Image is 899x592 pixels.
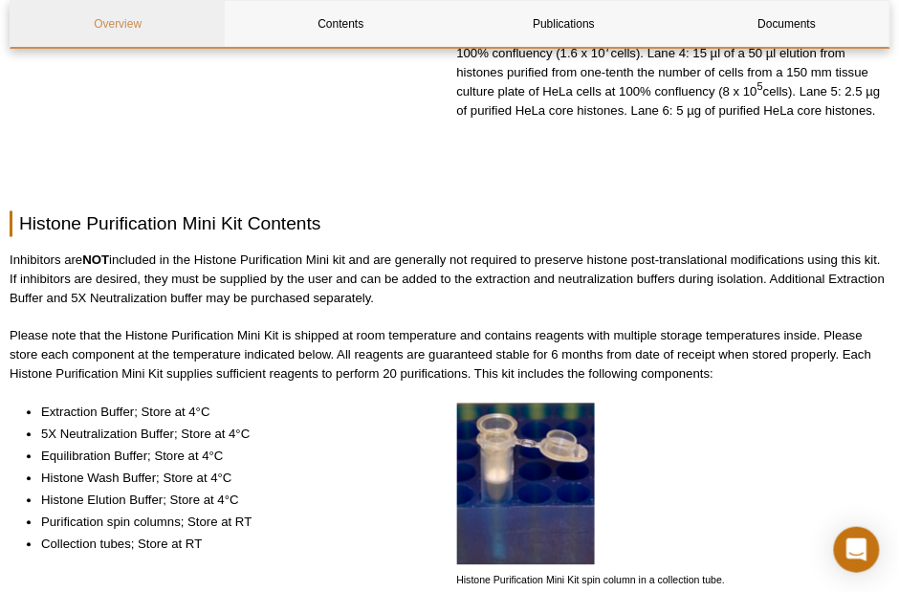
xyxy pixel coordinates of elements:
h2: Histone Purification Mini Kit Contents [10,211,889,237]
a: Overview [11,1,225,47]
li: Purification spin columns; Store at RT [41,514,424,533]
a: Publications [457,1,671,47]
sup: 5 [757,80,763,92]
a: Contents [233,1,448,47]
li: Histone Elution Buffer; Store at 4°C [41,492,424,511]
li: Histone Wash Buffer; Store at 4°C [41,470,424,489]
strong: NOT [82,253,109,268]
p: Inhibitors are included in the Histone Purification Mini kit and are generally not required to pr... [10,252,889,309]
a: Documents [680,1,894,47]
li: Collection tubes; Store at RT [41,536,424,555]
li: 5X Neutralization Buffer; Store at 4°C [41,426,424,445]
li: Extraction Buffer; Store at 4°C [41,404,424,423]
li: Equilibration Buffer; Store at 4°C [41,448,424,467]
div: Open Intercom Messenger [834,527,880,573]
p: Please note that the Histone Purification Mini Kit is shipped at room temperature and contains re... [10,327,889,384]
span: Histone Purification Mini Kit spin column in a collection tube. [457,575,726,586]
